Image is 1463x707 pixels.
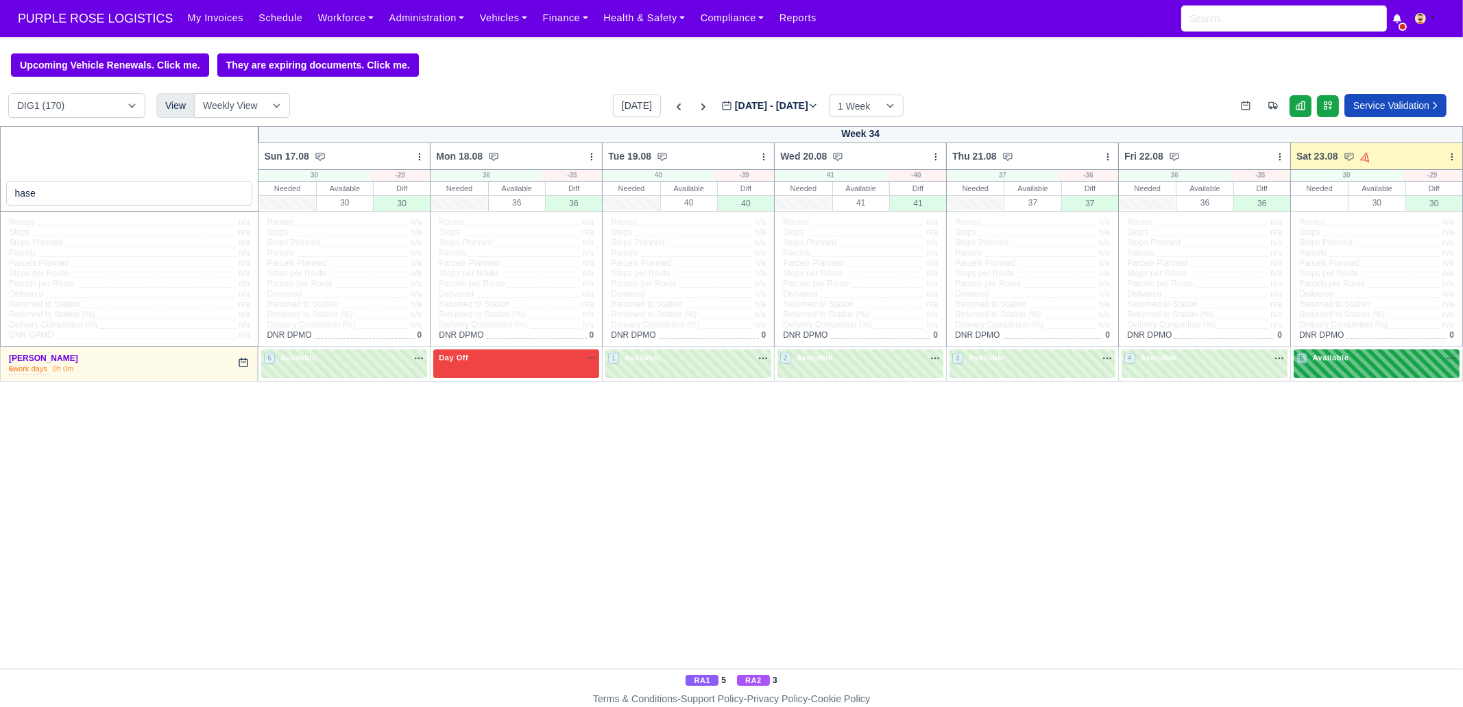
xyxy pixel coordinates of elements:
input: Search... [1181,5,1387,32]
span: Stops per Route [611,269,670,279]
span: 0 [762,330,766,340]
span: RA2 [737,675,770,686]
span: Returned to Station (%) [1127,310,1213,320]
div: work days [9,364,47,375]
div: 36 [1176,195,1233,210]
span: n/a [926,289,938,299]
span: Parcels per Route [9,279,75,289]
span: n/a [583,258,594,268]
span: n/a [926,279,938,288]
div: Available [661,182,717,195]
a: My Invoices [180,5,251,32]
span: 0 [418,330,422,340]
div: 30 [374,195,430,211]
span: Parcels Planned [9,258,69,269]
span: 0 [590,330,594,340]
div: Diff [1406,182,1462,195]
div: Needed [1291,182,1348,195]
div: 36 [431,170,542,181]
a: Reports [772,5,824,32]
a: Workforce [311,5,382,32]
span: Delivered [267,289,302,299]
span: n/a [755,238,766,247]
span: n/a [755,299,766,309]
span: Returned to Station [783,299,854,310]
span: Stops Planned [439,238,492,248]
span: Parcels [611,248,638,258]
div: 30 [317,195,373,210]
span: Stops [955,227,976,238]
span: Returned to Station [9,299,80,310]
span: DNR DPMO [1299,330,1344,340]
span: Wed 20.08 [780,149,827,163]
div: 36 [546,195,602,211]
span: n/a [1442,269,1454,278]
span: n/a [755,217,766,227]
span: n/a [1442,227,1454,237]
span: Returned to Station [611,299,681,310]
span: Available [794,353,836,362]
strong: 3 [773,675,777,686]
span: Parcels per Route [955,279,1021,289]
span: n/a [583,238,594,247]
span: n/a [239,217,250,227]
span: Routes [1299,217,1325,227]
span: Routes [439,217,465,227]
div: Diff [1234,182,1290,195]
span: Stops Planned [1127,238,1181,248]
span: Parcels Planned [267,258,326,269]
div: Diff [890,182,946,195]
span: Stops [9,227,30,238]
span: Stops [1127,227,1148,238]
span: DNR DPMO [9,330,53,340]
span: 0 [1277,330,1282,340]
span: n/a [1270,227,1282,237]
span: n/a [239,299,250,309]
span: Returned to Station (%) [955,310,1041,320]
span: n/a [239,330,250,340]
span: n/a [1270,238,1282,247]
a: Compliance [693,5,772,32]
span: Sun 17.08 [264,149,309,163]
div: Available [489,182,545,195]
span: n/a [1442,258,1454,268]
span: Stops Planned [783,238,836,248]
div: 41 [833,195,889,210]
div: 41 [890,195,946,211]
span: n/a [239,289,250,299]
span: Parcels per Route [783,279,849,289]
span: Delivered [611,289,646,299]
div: Diff [1062,182,1118,195]
span: n/a [1270,299,1282,309]
span: Returned to Station (%) [1299,310,1385,320]
span: Delivered [439,289,474,299]
span: n/a [411,310,422,319]
span: n/a [1442,320,1454,330]
span: Stops Planned [9,238,62,248]
span: Day Off [436,353,471,362]
span: n/a [1098,227,1110,237]
span: Parcels per Route [611,279,677,289]
span: Thu 21.08 [952,149,997,163]
span: Returned to Station (%) [611,310,697,320]
span: n/a [1270,279,1282,288]
input: Search contractors... [6,181,253,206]
span: n/a [1098,269,1110,278]
span: Returned to Station [1299,299,1370,310]
span: 1 [608,353,619,364]
div: View [156,93,195,118]
span: Delivery Completion (%) [9,320,97,330]
span: Available [1310,353,1352,362]
span: n/a [926,217,938,227]
span: n/a [755,227,766,237]
span: n/a [411,227,422,237]
span: Routes [611,217,637,227]
span: n/a [411,217,422,227]
span: DNR DPMO [783,330,827,340]
span: Delivery Completion (%) [611,320,699,330]
div: - - - [341,691,1122,707]
span: n/a [411,289,422,299]
span: n/a [583,217,594,227]
span: Stops per Route [9,269,69,279]
span: Parcels per Route [1127,279,1193,289]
